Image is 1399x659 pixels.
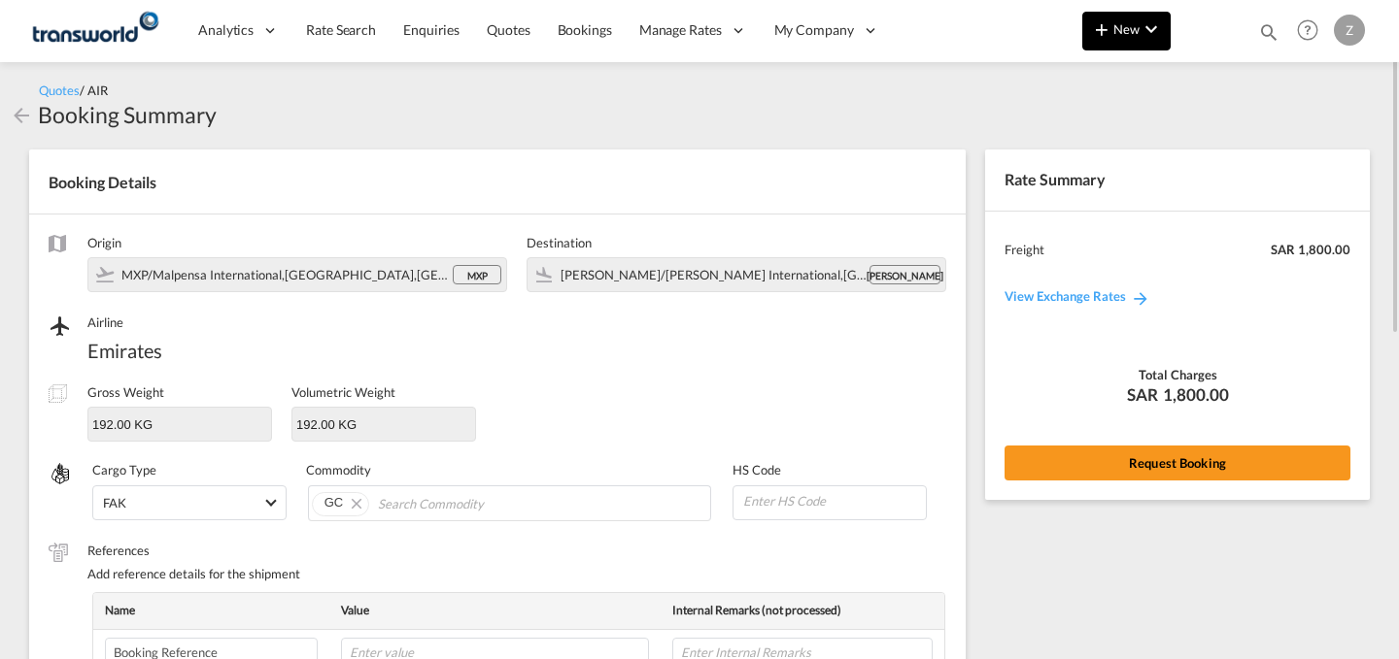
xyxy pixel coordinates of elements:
[661,593,944,629] th: Internal Remarks (not processed)
[49,173,156,191] span: Booking Details
[639,20,722,40] span: Manage Rates
[306,21,376,38] span: Rate Search
[29,9,160,52] img: 1a84b2306ded11f09c1219774cd0a0fe.png
[87,234,507,251] label: Origin
[92,461,287,478] label: Cargo Type
[1258,21,1280,50] div: icon-magnify
[87,337,412,364] span: Emirates
[49,314,68,334] md-icon: icon-airplane
[38,99,217,130] div: Booking Summary
[39,82,80,98] span: Quotes
[378,488,556,519] input: Search Commodity
[87,542,946,559] label: References
[198,20,254,40] span: Analytics
[1140,17,1163,41] md-icon: icon-chevron-down
[1291,14,1334,49] div: Help
[93,593,329,629] th: Name
[1090,21,1163,37] span: New
[453,265,501,284] div: MXP
[1334,15,1365,46] div: Z
[10,104,33,127] md-icon: icon-arrow-left
[324,495,344,510] span: GC
[10,99,38,130] div: icon-arrow-left
[87,565,946,582] div: Add reference details for the shipment
[291,384,395,400] label: Volumetric Weight
[558,21,612,38] span: Bookings
[1005,445,1350,480] button: Request Booking
[80,82,108,98] span: / AIR
[92,485,287,520] md-select: Select Cargo type: FAK
[329,593,661,629] th: Value
[985,269,1170,323] a: View Exchange Rates
[1082,12,1171,50] button: icon-plus 400-fgNewicon-chevron-down
[774,20,854,40] span: My Company
[733,461,927,478] label: HS Code
[306,461,714,478] label: Commodity
[403,21,460,38] span: Enquiries
[1090,17,1113,41] md-icon: icon-plus 400-fg
[308,485,712,520] md-chips-wrap: Chips container. Use arrow keys to select chips.
[1271,241,1350,258] div: SAR 1,800.00
[741,486,926,515] input: Enter HS Code
[1005,241,1044,258] div: Freight
[87,313,412,331] label: Airline
[324,493,348,512] div: GC. Press delete to remove this chip.
[870,265,940,284] div: [PERSON_NAME]
[1291,14,1324,47] span: Help
[985,149,1370,210] div: Rate Summary
[87,384,164,400] label: Gross Weight
[1131,288,1150,308] md-icon: icon-arrow-right
[1005,383,1350,407] div: SAR
[527,234,946,251] label: Destination
[487,21,529,38] span: Quotes
[339,493,368,512] button: Remove GC
[561,267,1105,282] span: JED/King Abdulaziz International,Jeddah,Middle East
[121,267,546,282] span: MXP/Malpensa International,Milan,Europe
[1005,366,1350,383] div: Total Charges
[1163,383,1229,407] span: 1,800.00
[103,495,126,511] div: FAK
[1258,21,1280,43] md-icon: icon-magnify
